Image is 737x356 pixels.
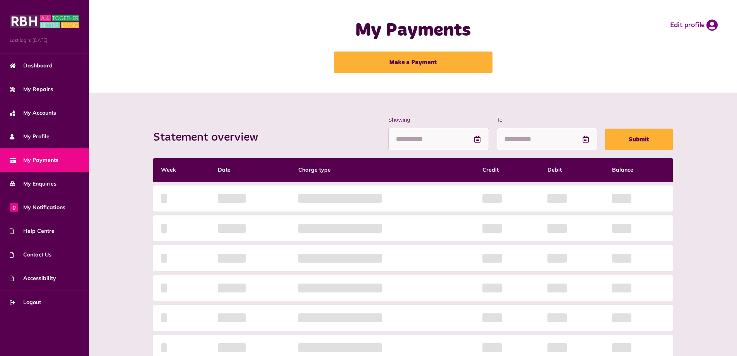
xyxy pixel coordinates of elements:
span: My Enquiries [10,180,56,188]
img: MyRBH [10,14,79,29]
span: Dashboard [10,62,53,70]
span: Contact Us [10,251,51,259]
a: Edit profile [670,19,718,31]
span: Last login: [DATE] [10,37,79,44]
span: My Notifications [10,203,65,212]
a: Make a Payment [334,52,492,73]
span: My Repairs [10,85,53,93]
span: My Payments [10,156,58,164]
span: 0 [10,203,18,212]
h1: My Payments [259,19,568,42]
span: My Accounts [10,109,56,117]
span: Logout [10,298,41,306]
span: Help Centre [10,227,55,235]
span: My Profile [10,132,50,141]
span: Accessibility [10,274,56,282]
